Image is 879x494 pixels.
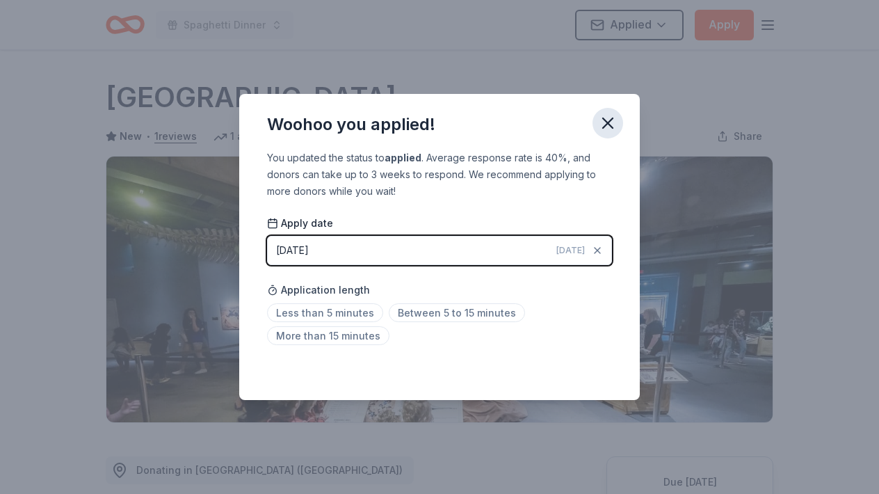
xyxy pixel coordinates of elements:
button: [DATE][DATE] [267,236,612,265]
div: You updated the status to . Average response rate is 40%, and donors can take up to 3 weeks to re... [267,150,612,200]
span: Application length [267,282,370,298]
span: [DATE] [556,245,585,256]
div: [DATE] [276,242,309,259]
span: Apply date [267,216,333,230]
b: applied [385,152,421,164]
span: Less than 5 minutes [267,303,383,322]
span: More than 15 minutes [267,326,389,345]
span: Between 5 to 15 minutes [389,303,525,322]
div: Woohoo you applied! [267,113,435,136]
